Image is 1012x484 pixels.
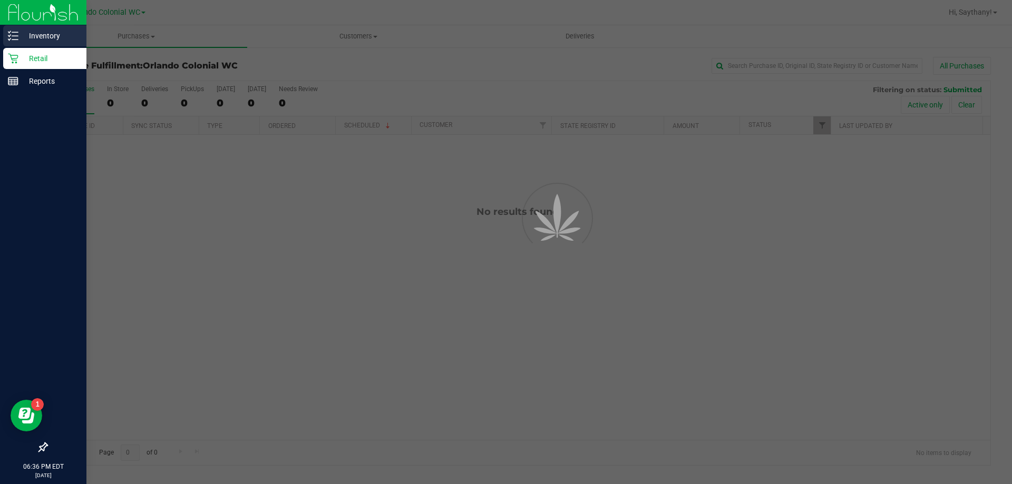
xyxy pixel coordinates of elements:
iframe: Resource center unread badge [31,398,44,411]
p: 06:36 PM EDT [5,462,82,471]
p: Reports [18,75,82,87]
p: Retail [18,52,82,65]
p: Inventory [18,29,82,42]
inline-svg: Retail [8,53,18,64]
p: [DATE] [5,471,82,479]
inline-svg: Reports [8,76,18,86]
inline-svg: Inventory [8,31,18,41]
iframe: Resource center [11,400,42,431]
